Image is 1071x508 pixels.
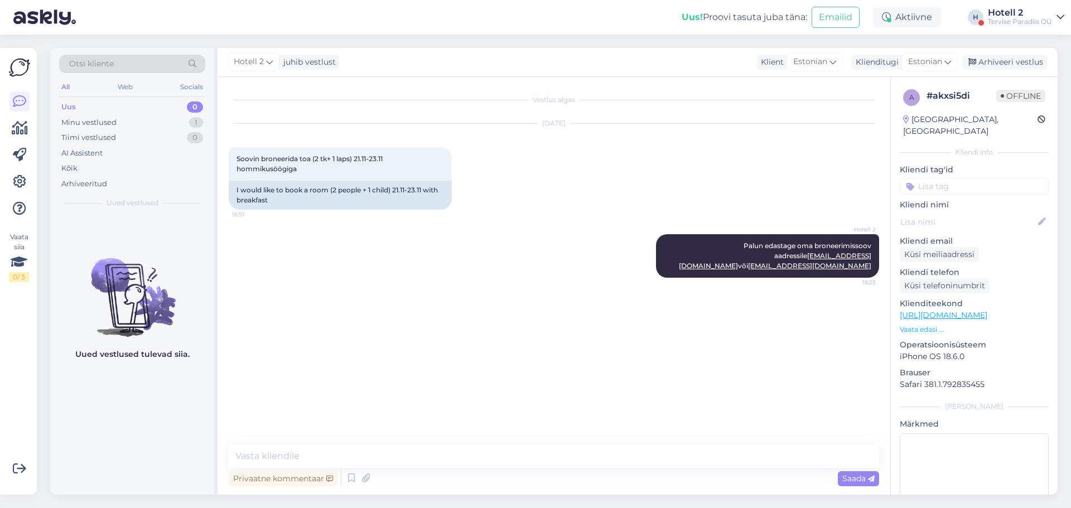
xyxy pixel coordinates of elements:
[237,154,384,173] span: Soovin broneerida toa (2 tk+ 1 laps) 21.11-23.11 hommikusöögiga
[900,164,1049,176] p: Kliendi tag'id
[996,90,1045,102] span: Offline
[61,178,107,190] div: Arhiveeritud
[851,56,899,68] div: Klienditugi
[69,58,114,70] span: Otsi kliente
[189,117,203,128] div: 1
[61,117,117,128] div: Minu vestlused
[232,210,274,219] span: 16:51
[187,132,203,143] div: 0
[679,241,873,270] span: Palun edastage oma broneerimissoov aadressile või
[900,216,1036,228] input: Lisa nimi
[107,198,158,208] span: Uued vestlused
[61,148,103,159] div: AI Assistent
[900,147,1049,157] div: Kliendi info
[234,56,264,68] span: Hotell 2
[900,178,1049,195] input: Lisa tag
[900,298,1049,309] p: Klienditeekond
[115,80,135,94] div: Web
[834,225,876,234] span: Hotell 2
[793,56,827,68] span: Estonian
[61,132,116,143] div: Tiimi vestlused
[229,95,879,105] div: Vestlus algas
[279,56,336,68] div: juhib vestlust
[988,8,1064,26] a: Hotell 2Tervise Paradiis OÜ
[927,89,996,103] div: # akxsi5di
[900,418,1049,430] p: Märkmed
[900,351,1049,362] p: iPhone OS 18.6.0
[187,101,203,113] div: 0
[968,9,983,25] div: H
[900,325,1049,335] p: Vaata edasi ...
[842,473,875,483] span: Saada
[9,232,29,282] div: Vaata siia
[59,80,72,94] div: All
[900,199,1049,211] p: Kliendi nimi
[909,93,914,101] span: a
[682,12,703,22] b: Uus!
[873,7,941,27] div: Aktiivne
[9,57,30,78] img: Askly Logo
[900,401,1049,412] div: [PERSON_NAME]
[988,8,1052,17] div: Hotell 2
[756,56,784,68] div: Klient
[903,114,1038,137] div: [GEOGRAPHIC_DATA], [GEOGRAPHIC_DATA]
[178,80,205,94] div: Socials
[748,262,871,270] a: [EMAIL_ADDRESS][DOMAIN_NAME]
[75,349,190,360] p: Uued vestlused tulevad siia.
[9,272,29,282] div: 0 / 3
[229,471,337,486] div: Privaatne kommentaar
[900,267,1049,278] p: Kliendi telefon
[50,238,214,338] img: No chats
[900,247,979,262] div: Küsi meiliaadressi
[962,55,1048,70] div: Arhiveeri vestlus
[900,379,1049,390] p: Safari 381.1.792835455
[900,235,1049,247] p: Kliendi email
[900,339,1049,351] p: Operatsioonisüsteem
[834,278,876,287] span: 18:25
[908,56,942,68] span: Estonian
[229,181,452,210] div: I would like to book a room (2 people + 1 child) 21.11-23.11 with breakfast
[229,118,879,128] div: [DATE]
[682,11,807,24] div: Proovi tasuta juba täna:
[61,101,76,113] div: Uus
[988,17,1052,26] div: Tervise Paradiis OÜ
[900,278,990,293] div: Küsi telefoninumbrit
[812,7,860,28] button: Emailid
[61,163,78,174] div: Kõik
[900,310,987,320] a: [URL][DOMAIN_NAME]
[900,367,1049,379] p: Brauser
